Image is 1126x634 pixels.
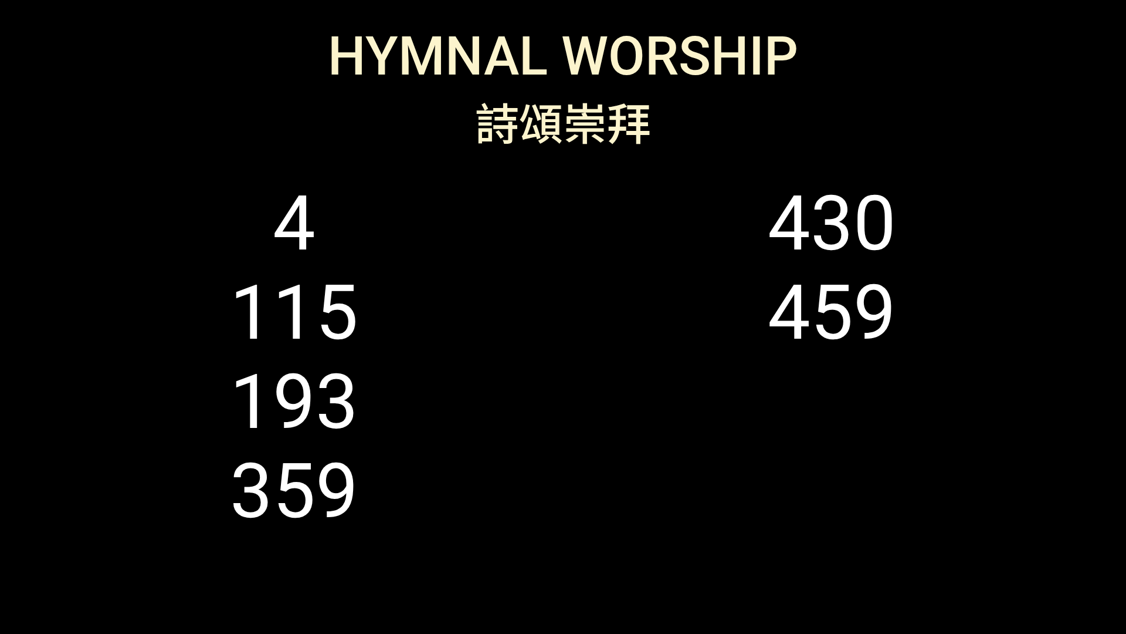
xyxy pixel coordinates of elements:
[273,179,316,268] li: 4
[768,268,896,358] li: 459
[230,358,358,447] li: 193
[230,268,358,358] li: 115
[475,89,651,153] span: 詩頌崇拜
[768,179,896,268] li: 430
[230,447,358,536] li: 359
[328,25,798,87] span: Hymnal Worship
